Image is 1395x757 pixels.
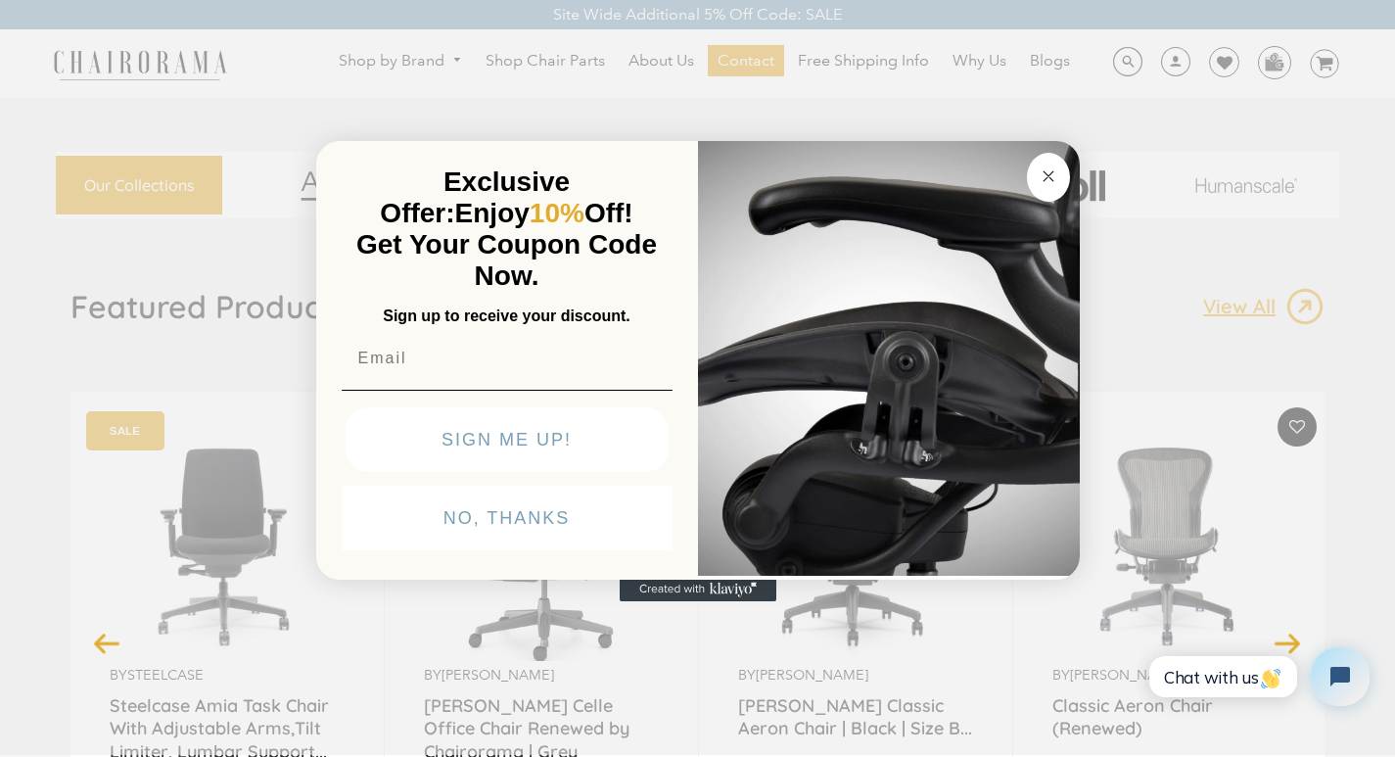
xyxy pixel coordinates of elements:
img: 92d77583-a095-41f6-84e7-858462e0427a.jpeg [698,137,1080,576]
button: Previous [90,626,124,660]
button: SIGN ME UP! [346,407,669,472]
button: Close dialog [1027,153,1070,202]
button: NO, THANKS [342,486,673,550]
span: Sign up to receive your discount. [383,308,629,324]
input: Email [342,339,673,378]
span: Enjoy Off! [455,198,633,228]
span: Exclusive Offer: [380,166,570,228]
iframe: Tidio Chat [1134,631,1386,723]
span: 10% [530,198,584,228]
button: Next [1271,626,1305,660]
span: Get Your Coupon Code Now. [356,229,657,291]
a: Created with Klaviyo - opens in a new tab [620,578,776,601]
